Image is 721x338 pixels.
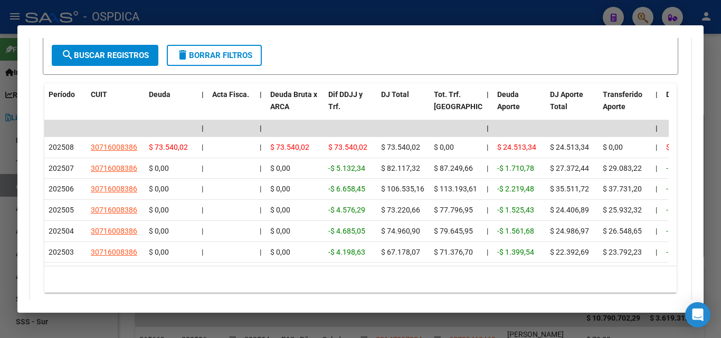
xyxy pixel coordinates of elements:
span: $ 24.513,34 [497,143,536,151]
span: 30716008386 [91,185,137,193]
span: -$ 2.799,08 [666,248,703,256]
span: Tot. Trf. [GEOGRAPHIC_DATA] [434,90,506,111]
span: Deuda Aporte [497,90,520,111]
span: $ 24.513,34 [550,143,589,151]
span: Transferido Aporte [603,90,642,111]
span: | [656,124,658,132]
span: $ 73.540,02 [328,143,367,151]
span: | [487,206,488,214]
span: $ 25.932,32 [603,206,642,214]
span: 202507 [49,164,74,172]
span: 202508 [49,143,74,151]
datatable-header-cell: | [651,83,662,130]
span: $ 0,00 [603,143,623,151]
datatable-header-cell: DJ Total [377,83,430,130]
span: 202504 [49,227,74,235]
span: | [202,227,203,235]
span: -$ 3.421,56 [666,164,703,172]
datatable-header-cell: | [482,83,493,130]
span: $ 0,00 [149,227,169,235]
span: $ 24.406,89 [550,206,589,214]
span: | [260,124,262,132]
span: $ 74.960,90 [381,227,420,235]
span: | [487,164,488,172]
span: $ 0,00 [270,248,290,256]
span: | [487,185,488,193]
datatable-header-cell: Deuda [145,83,197,130]
span: Deuda [149,90,170,99]
span: $ 67.178,07 [381,248,420,256]
span: -$ 1.399,54 [497,248,534,256]
span: 30716008386 [91,248,137,256]
span: Buscar Registros [61,51,149,60]
span: Borrar Filtros [176,51,252,60]
span: $ 0,00 [434,143,454,151]
span: $ 29.083,22 [603,164,642,172]
span: $ 0,00 [270,227,290,235]
span: -$ 4.198,63 [328,248,365,256]
datatable-header-cell: Período [44,83,87,130]
span: 30716008386 [91,164,137,172]
span: | [487,124,489,132]
datatable-header-cell: | [255,83,266,130]
span: 30716008386 [91,143,137,151]
span: 202506 [49,185,74,193]
span: $ 0,00 [149,248,169,256]
datatable-header-cell: | [197,83,208,130]
span: $ 35.511,72 [550,185,589,193]
span: -$ 5.132,34 [328,164,365,172]
span: | [260,248,261,256]
datatable-header-cell: Deuda Bruta x ARCA [266,83,324,130]
span: | [656,206,657,214]
span: -$ 1.710,78 [497,164,534,172]
span: 30716008386 [91,206,137,214]
span: | [656,164,657,172]
span: | [260,164,261,172]
datatable-header-cell: Deuda Aporte [493,83,546,130]
span: $ 0,00 [149,164,169,172]
span: $ 23.792,23 [603,248,642,256]
span: $ 27.372,44 [550,164,589,172]
span: Deuda Contr. [666,90,709,99]
span: DJ Total [381,90,409,99]
span: $ 73.540,02 [270,143,309,151]
span: -$ 3.050,86 [666,206,703,214]
span: Deuda Bruta x ARCA [270,90,317,111]
button: Buscar Registros [52,45,158,66]
span: | [260,90,262,99]
span: $ 0,00 [149,206,169,214]
span: $ 26.548,65 [603,227,642,235]
span: $ 0,00 [149,185,169,193]
span: $ 77.796,95 [434,206,473,214]
span: | [202,206,203,214]
span: $ 71.376,70 [434,248,473,256]
datatable-header-cell: CUIT [87,83,145,130]
datatable-header-cell: Deuda Contr. [662,83,715,130]
span: | [260,206,261,214]
span: -$ 4.576,29 [328,206,365,214]
div: Open Intercom Messenger [685,302,710,327]
span: $ 0,00 [270,185,290,193]
span: -$ 4.685,05 [328,227,365,235]
span: $ 37.731,20 [603,185,642,193]
span: | [487,227,488,235]
datatable-header-cell: Acta Fisca. [208,83,255,130]
mat-icon: delete [176,49,189,61]
span: | [202,164,203,172]
mat-icon: search [61,49,74,61]
span: | [202,124,204,132]
span: | [487,143,488,151]
span: $ 106.535,16 [381,185,424,193]
span: | [202,143,203,151]
span: | [202,185,203,193]
span: 202503 [49,248,74,256]
span: | [202,248,203,256]
span: | [260,143,261,151]
span: $ 22.392,69 [550,248,589,256]
span: -$ 1.561,68 [497,227,534,235]
span: $ 49.026,68 [666,143,705,151]
span: Acta Fisca. [212,90,249,99]
span: $ 24.986,97 [550,227,589,235]
datatable-header-cell: Tot. Trf. Bruto [430,83,482,130]
span: | [656,90,658,99]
